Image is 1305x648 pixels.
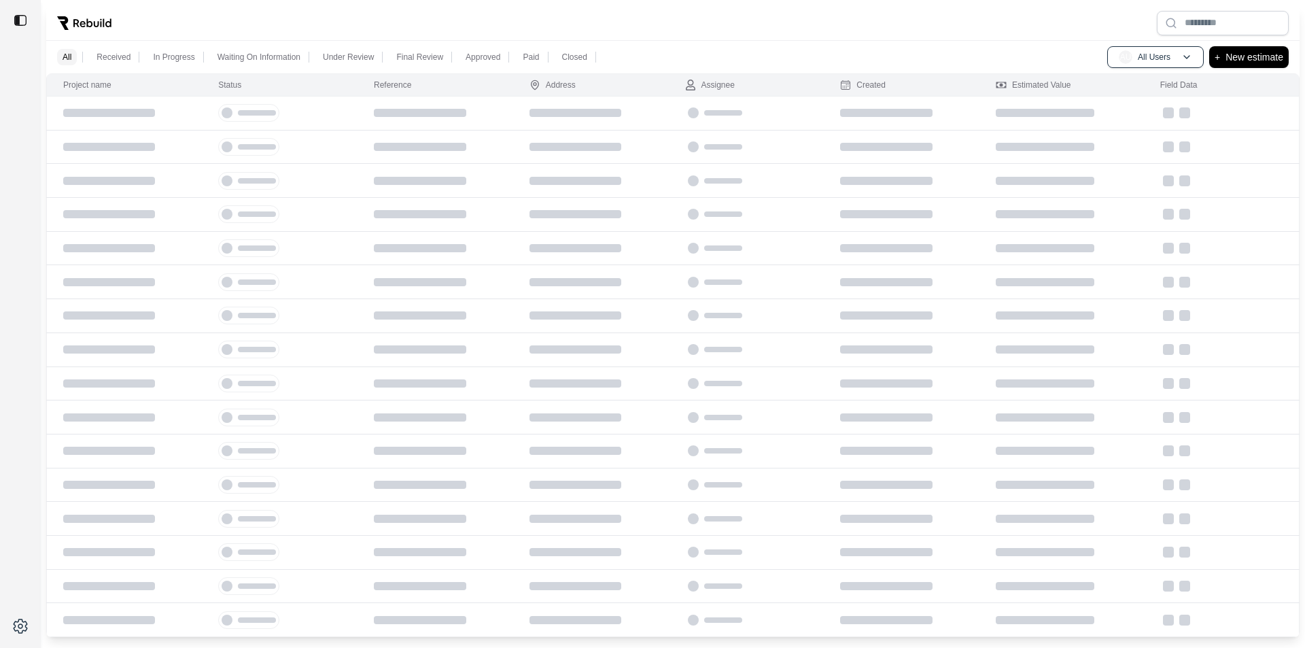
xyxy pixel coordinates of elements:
div: Project name [63,80,111,90]
p: In Progress [153,52,194,63]
div: Address [529,80,576,90]
span: AU [1119,50,1132,64]
p: Waiting On Information [217,52,300,63]
div: Created [840,80,886,90]
img: toggle sidebar [14,14,27,27]
div: Estimated Value [996,80,1071,90]
p: Paid [523,52,539,63]
div: Reference [374,80,411,90]
p: Closed [562,52,587,63]
p: New estimate [1225,49,1283,65]
button: +New estimate [1209,46,1289,68]
p: Final Review [396,52,443,63]
button: AUAll Users [1107,46,1204,68]
div: Field Data [1160,80,1198,90]
div: Status [218,80,241,90]
p: Under Review [323,52,374,63]
img: Rebuild [57,16,111,30]
p: All [63,52,71,63]
p: Received [97,52,130,63]
p: All Users [1138,52,1170,63]
div: Assignee [685,80,735,90]
p: Approved [466,52,500,63]
p: + [1215,49,1220,65]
